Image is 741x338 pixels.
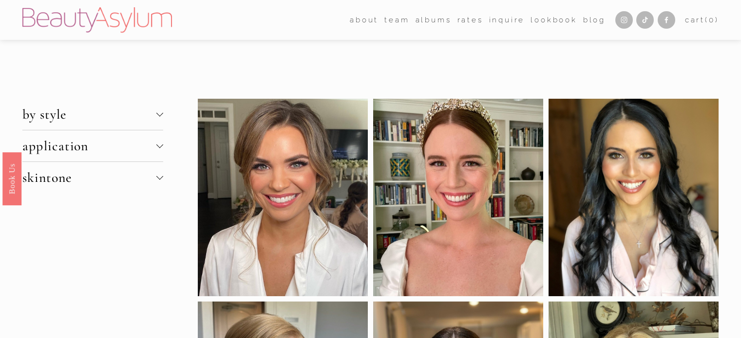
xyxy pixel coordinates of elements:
a: Inquire [489,13,525,27]
span: application [22,138,156,154]
a: Rates [457,13,483,27]
button: skintone [22,162,163,193]
a: TikTok [636,11,654,29]
a: Facebook [658,11,675,29]
a: folder dropdown [350,13,379,27]
a: folder dropdown [384,13,409,27]
span: about [350,14,379,27]
img: Beauty Asylum | Bridal Hair &amp; Makeup Charlotte &amp; Atlanta [22,7,172,33]
button: application [22,130,163,161]
span: team [384,14,409,27]
a: Lookbook [531,13,577,27]
span: 0 [709,16,715,24]
span: ( ) [705,16,719,24]
span: skintone [22,169,156,186]
a: Book Us [2,152,21,205]
a: Blog [583,13,606,27]
a: Instagram [615,11,633,29]
button: by style [22,99,163,130]
a: 0 items in cart [685,14,719,27]
a: albums [416,13,452,27]
span: by style [22,106,156,123]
